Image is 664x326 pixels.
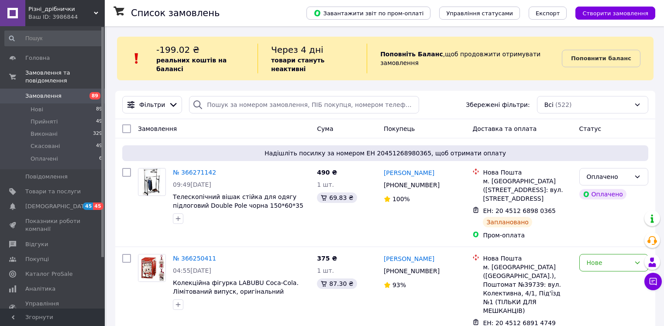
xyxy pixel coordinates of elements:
[579,125,602,132] span: Статус
[25,188,81,196] span: Товари та послуги
[173,193,303,218] a: Телескопічний вішак стійка для одягу підлоговий Double Pole чорна 150*60*35 см
[562,50,640,67] a: Поповнити баланс
[96,142,102,150] span: 49
[138,254,166,282] a: Фото товару
[25,270,72,278] span: Каталог ProSale
[173,181,211,188] span: 09:49[DATE]
[131,8,220,18] h1: Список замовлень
[173,255,216,262] a: № 366250411
[483,263,572,315] div: м. [GEOGRAPHIC_DATA] ([GEOGRAPHIC_DATA].), Поштомат №39739: вул. Колективна, 4/1, Під'їзд №1 (ТІЛ...
[567,9,655,16] a: Створити замовлення
[317,125,333,132] span: Cума
[25,217,81,233] span: Показники роботи компанії
[96,106,102,113] span: 89
[575,7,655,20] button: Створити замовлення
[582,10,648,17] span: Створити замовлення
[138,125,177,132] span: Замовлення
[31,142,60,150] span: Скасовані
[317,169,337,176] span: 490 ₴
[392,196,410,202] span: 100%
[31,106,43,113] span: Нові
[367,44,562,73] div: , щоб продовжити отримувати замовлення
[529,7,567,20] button: Експорт
[644,273,662,290] button: Чат з покупцем
[439,7,520,20] button: Управління статусами
[96,118,102,126] span: 49
[271,45,323,55] span: Через 4 дні
[544,100,554,109] span: Всі
[472,125,537,132] span: Доставка та оплата
[173,267,211,274] span: 04:55[DATE]
[93,130,102,138] span: 329
[571,55,631,62] b: Поповнити баланс
[138,168,166,196] a: Фото товару
[587,172,630,182] div: Оплачено
[483,217,532,227] div: Заплановано
[380,51,443,58] b: Поповніть Баланс
[384,125,415,132] span: Покупець
[189,96,419,113] input: Пошук за номером замовлення, ПІБ покупця, номером телефону, Email, номером накладної
[31,118,58,126] span: Прийняті
[31,155,58,163] span: Оплачені
[25,54,50,62] span: Головна
[382,265,441,277] div: [PHONE_NUMBER]
[28,5,94,13] span: Різні_дрібнички
[156,45,200,55] span: -199.02 ₴
[25,202,90,210] span: [DEMOGRAPHIC_DATA]
[138,254,165,281] img: Фото товару
[384,254,434,263] a: [PERSON_NAME]
[130,52,143,65] img: :exclamation:
[446,10,513,17] span: Управління статусами
[306,7,430,20] button: Завантажити звіт по пром-оплаті
[536,10,560,17] span: Експорт
[173,169,216,176] a: № 366271142
[483,168,572,177] div: Нова Пошта
[99,155,102,163] span: 6
[25,300,81,316] span: Управління сайтом
[392,281,406,288] span: 93%
[382,179,441,191] div: [PHONE_NUMBER]
[483,231,572,240] div: Пром-оплата
[317,278,357,289] div: 87.30 ₴
[28,13,105,21] div: Ваш ID: 3986844
[139,100,165,109] span: Фільтри
[25,92,62,100] span: Замовлення
[173,279,299,312] a: Колекційна фігурка LABUBU Coca-Cola. Лімітований випуск, оригінальний дизайн, висока якість. Чудо...
[555,101,572,108] span: (522)
[31,130,58,138] span: Виконані
[156,57,227,72] b: реальних коштів на балансі
[25,69,105,85] span: Замовлення та повідомлення
[25,255,49,263] span: Покупці
[126,149,645,158] span: Надішліть посилку за номером ЕН 20451268980365, щоб отримати оплату
[271,57,324,72] b: товари стануть неактивні
[25,285,55,293] span: Аналітика
[317,181,334,188] span: 1 шт.
[483,207,556,214] span: ЕН: 20 4512 6898 0365
[93,202,103,210] span: 45
[4,31,103,46] input: Пошук
[384,168,434,177] a: [PERSON_NAME]
[587,258,630,268] div: Нове
[579,189,626,199] div: Оплачено
[143,168,161,196] img: Фото товару
[25,173,68,181] span: Повідомлення
[313,9,423,17] span: Завантажити звіт по пром-оплаті
[466,100,530,109] span: Збережені фільтри:
[483,254,572,263] div: Нова Пошта
[483,177,572,203] div: м. [GEOGRAPHIC_DATA] ([STREET_ADDRESS]: вул. [STREET_ADDRESS]
[317,192,357,203] div: 69.83 ₴
[317,267,334,274] span: 1 шт.
[317,255,337,262] span: 375 ₴
[83,202,93,210] span: 45
[89,92,100,100] span: 89
[25,240,48,248] span: Відгуки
